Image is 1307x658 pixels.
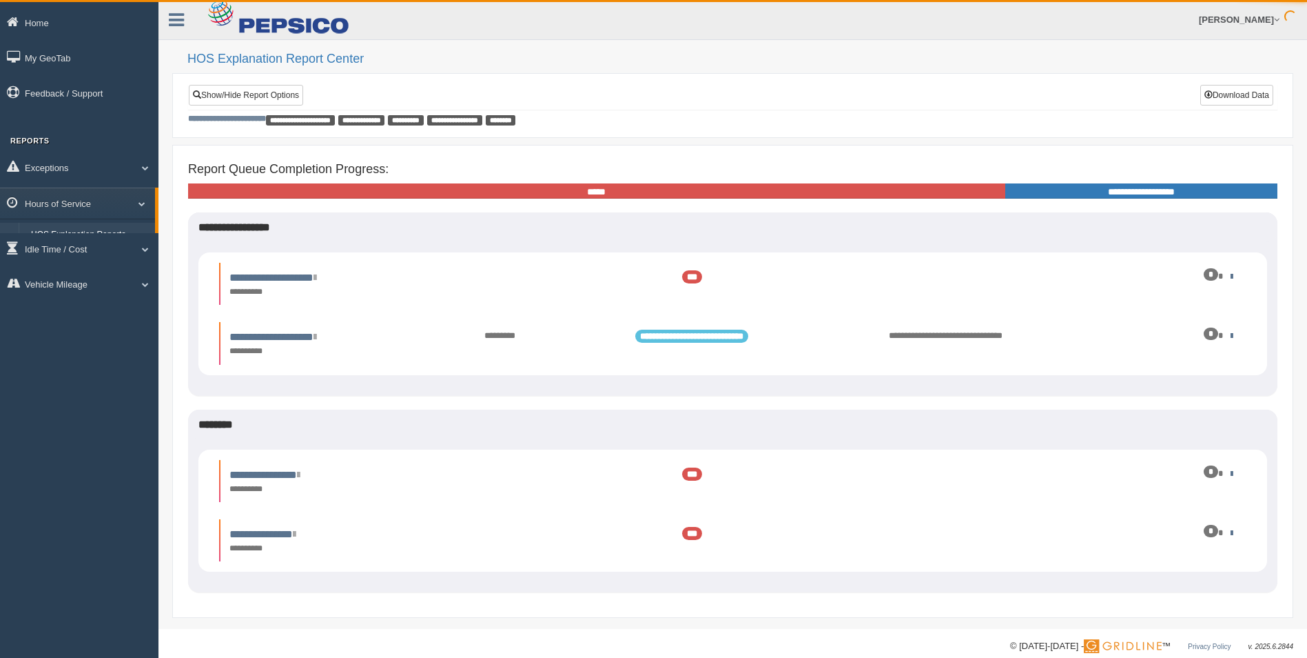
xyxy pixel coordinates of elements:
[189,85,303,106] a: Show/Hide Report Options
[219,460,1246,502] li: Expand
[219,519,1246,561] li: Expand
[219,322,1246,364] li: Expand
[188,163,1277,177] h4: Report Queue Completion Progress:
[1200,85,1273,106] button: Download Data
[1084,639,1162,653] img: Gridline
[219,263,1246,305] li: Expand
[1010,639,1293,654] div: © [DATE]-[DATE] - ™
[25,223,155,248] a: HOS Explanation Reports
[1188,643,1231,650] a: Privacy Policy
[1248,643,1293,650] span: v. 2025.6.2844
[187,52,1293,66] h2: HOS Explanation Report Center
